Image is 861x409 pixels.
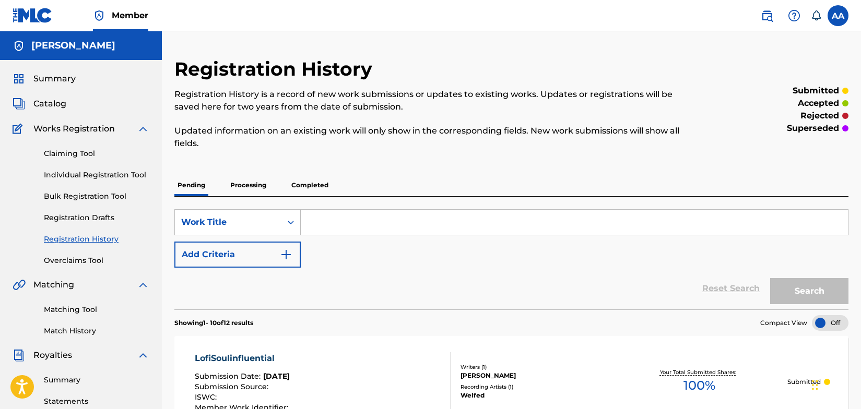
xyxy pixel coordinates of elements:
div: [PERSON_NAME] [461,371,611,380]
a: Registration History [44,234,149,245]
div: Help [784,5,805,26]
img: Top Rightsholder [93,9,105,22]
img: Catalog [13,98,25,110]
img: expand [137,279,149,291]
div: User Menu [828,5,848,26]
span: Member [112,9,148,21]
a: Overclaims Tool [44,255,149,266]
img: Royalties [13,349,25,362]
a: Public Search [757,5,777,26]
span: 100 % [683,376,715,395]
img: expand [137,349,149,362]
button: Add Criteria [174,242,301,268]
p: Pending [174,174,208,196]
span: Catalog [33,98,66,110]
p: Your Total Submitted Shares: [660,368,739,376]
a: SummarySummary [13,73,76,85]
span: [DATE] [263,371,290,381]
a: CatalogCatalog [13,98,66,110]
iframe: Resource Center [832,260,861,344]
img: MLC Logo [13,8,53,23]
img: Matching [13,279,26,291]
a: Matching Tool [44,304,149,315]
span: Summary [33,73,76,85]
p: submitted [793,85,839,97]
img: 9d2ae6d4665cec9f34b9.svg [280,248,292,261]
p: Processing [227,174,269,196]
div: LofiSoulinfluential [195,352,291,365]
p: superseded [787,122,839,135]
a: Summary [44,375,149,386]
a: Bulk Registration Tool [44,191,149,202]
a: Match History [44,326,149,336]
a: Claiming Tool [44,148,149,159]
img: Accounts [13,40,25,52]
img: Summary [13,73,25,85]
div: Welfed [461,391,611,400]
p: Completed [288,174,332,196]
p: accepted [798,97,839,110]
p: Updated information on an existing work will only show in the corresponding fields. New work subm... [174,125,693,150]
span: Matching [33,279,74,291]
span: Works Registration [33,123,115,135]
div: Recording Artists ( 1 ) [461,383,611,391]
h5: Anthony Austin [31,40,115,52]
span: Royalties [33,349,72,362]
div: Drag [812,369,818,401]
span: Submission Source : [195,382,271,391]
p: Registration History is a record of new work submissions or updates to existing works. Updates or... [174,88,693,113]
div: Notifications [811,10,821,21]
p: Showing 1 - 10 of 12 results [174,318,253,328]
img: help [788,9,800,22]
a: Registration Drafts [44,212,149,223]
p: rejected [800,110,839,122]
p: Submitted [787,377,821,387]
a: Individual Registration Tool [44,170,149,181]
h2: Registration History [174,57,378,81]
div: Writers ( 1 ) [461,363,611,371]
span: Compact View [760,318,807,328]
span: Submission Date : [195,371,263,381]
img: search [761,9,773,22]
iframe: Chat Widget [809,359,861,409]
div: Work Title [181,216,275,228]
form: Search Form [174,209,848,309]
a: Statements [44,396,149,407]
img: expand [137,123,149,135]
span: ISWC : [195,392,219,402]
img: Works Registration [13,123,26,135]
